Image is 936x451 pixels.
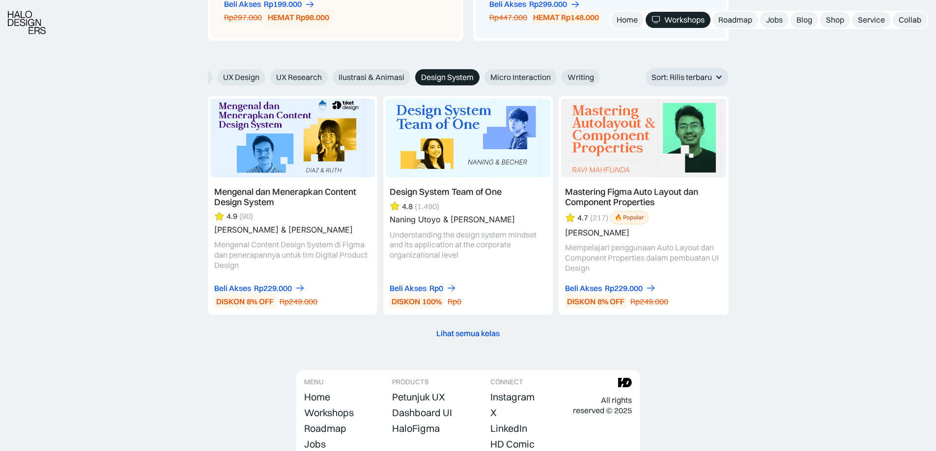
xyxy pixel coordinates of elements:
[533,12,599,23] div: HEMAT Rp148.000
[664,15,705,25] div: Workshops
[436,328,500,339] div: Lihat semua kelas
[766,15,783,25] div: Jobs
[490,423,527,434] div: LinkedIn
[208,69,616,85] form: Email Form
[390,283,456,293] a: Beli AksesRp0
[490,390,535,404] a: Instagram
[899,15,921,25] div: Collab
[567,296,596,307] div: DISKON
[852,12,891,28] a: Service
[304,406,354,420] a: Workshops
[304,407,354,419] div: Workshops
[791,12,818,28] a: Blog
[247,296,274,307] div: 8% OFF
[304,423,346,434] div: Roadmap
[421,72,474,82] span: Design System
[304,390,330,404] a: Home
[276,72,322,82] span: UX Research
[611,12,644,28] a: Home
[490,437,535,451] a: HD Comic
[490,406,497,420] a: X
[490,378,523,386] div: CONNECT
[304,391,330,403] div: Home
[339,72,404,82] span: Ilustrasi & Animasi
[796,15,812,25] div: Blog
[718,15,752,25] div: Roadmap
[617,15,638,25] div: Home
[214,283,251,293] div: Beli Akses
[280,296,317,307] div: Rp249.000
[893,12,927,28] a: Collab
[392,422,440,435] a: HaloFigma
[448,296,461,307] div: Rp0
[224,12,262,23] div: Rp297.000
[392,391,445,403] div: Petunjuk UX
[490,391,535,403] div: Instagram
[392,390,445,404] a: Petunjuk UX
[422,296,442,307] div: 100%
[573,395,632,416] div: All rights reserved © 2025
[489,12,527,23] div: Rp447.000
[605,283,643,293] div: Rp229.000
[630,296,668,307] div: Rp249.000
[565,283,602,293] div: Beli Akses
[392,296,420,307] div: DISKON
[216,296,245,307] div: DISKON
[254,283,292,293] div: Rp229.000
[646,68,729,86] div: Sort: Rilis terbaru
[304,437,326,451] a: Jobs
[304,438,326,450] div: Jobs
[858,15,885,25] div: Service
[567,72,594,82] span: Writing
[392,423,440,434] div: HaloFigma
[652,72,712,82] div: Sort: Rilis terbaru
[392,406,452,420] a: Dashboard UI
[429,283,443,293] div: Rp0
[597,296,624,307] div: 8% OFF
[490,438,535,450] div: HD Comic
[214,283,305,293] a: Beli AksesRp229.000
[490,407,497,419] div: X
[826,15,844,25] div: Shop
[304,422,346,435] a: Roadmap
[490,422,527,435] a: LinkedIn
[490,72,551,82] span: Micro Interaction
[646,12,710,28] a: Workshops
[392,378,428,386] div: PRODUCTS
[760,12,789,28] a: Jobs
[268,12,329,23] div: HEMAT Rp98.000
[392,407,452,419] div: Dashboard UI
[390,283,426,293] div: Beli Akses
[565,283,656,293] a: Beli AksesRp229.000
[304,378,324,386] div: MENU
[712,12,758,28] a: Roadmap
[223,72,259,82] span: UX Design
[820,12,850,28] a: Shop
